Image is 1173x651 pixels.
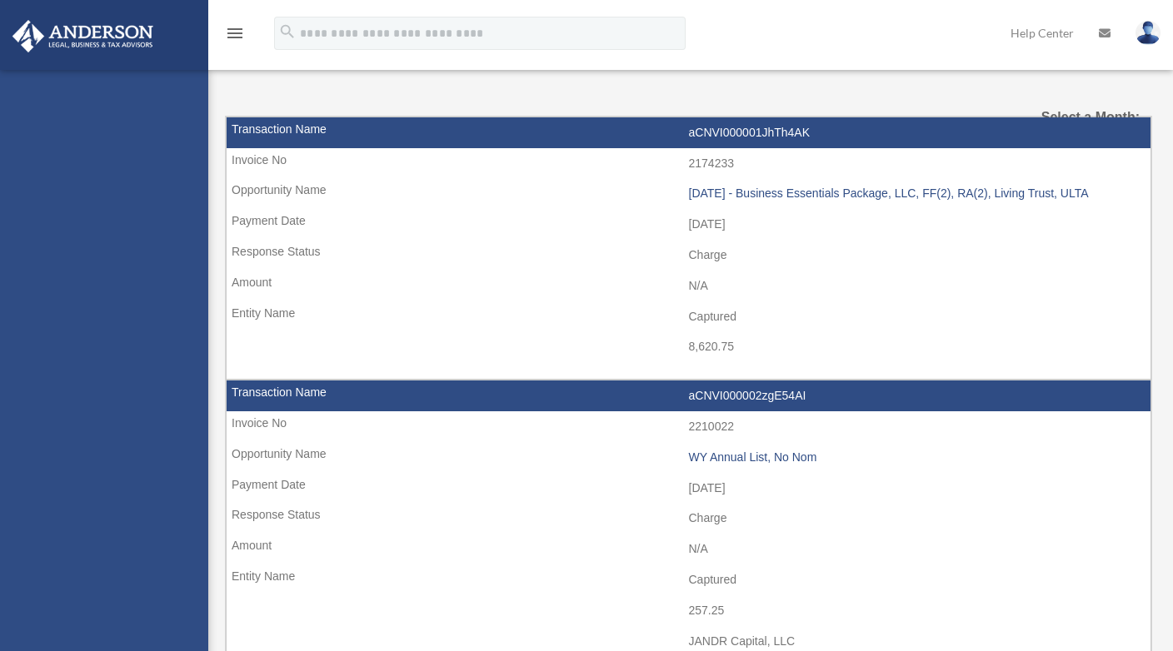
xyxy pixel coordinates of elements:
[227,595,1151,627] td: 257.25
[1136,21,1161,45] img: User Pic
[227,534,1151,565] td: N/A
[227,380,1151,412] td: aCNVI000002zgE54AI
[278,22,297,41] i: search
[227,503,1151,534] td: Charge
[227,240,1151,271] td: Charge
[227,301,1151,333] td: Captured
[689,450,1143,465] div: WY Annual List, No Nom
[227,148,1151,180] td: 2174233
[227,564,1151,596] td: Captured
[227,117,1151,149] td: aCNVI000001JhTh4AK
[227,271,1151,302] td: N/A
[227,331,1151,363] td: 8,620.75
[225,29,245,43] a: menu
[689,186,1143,201] div: [DATE] - Business Essentials Package, LLC, FF(2), RA(2), Living Trust, ULTA
[227,473,1151,504] td: [DATE]
[7,20,158,52] img: Anderson Advisors Platinum Portal
[225,23,245,43] i: menu
[227,411,1151,443] td: 2210022
[1011,106,1141,129] label: Select a Month:
[227,209,1151,241] td: [DATE]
